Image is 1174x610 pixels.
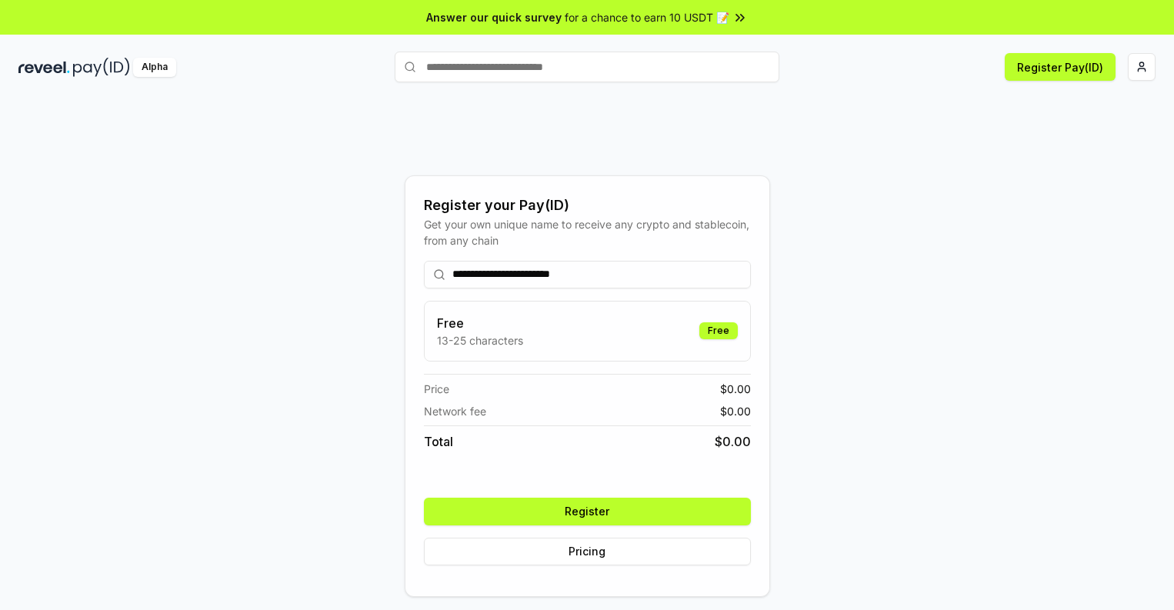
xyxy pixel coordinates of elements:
[424,538,751,565] button: Pricing
[18,58,70,77] img: reveel_dark
[424,498,751,525] button: Register
[1005,53,1116,81] button: Register Pay(ID)
[715,432,751,451] span: $ 0.00
[699,322,738,339] div: Free
[133,58,176,77] div: Alpha
[426,9,562,25] span: Answer our quick survey
[437,332,523,348] p: 13-25 characters
[565,9,729,25] span: for a chance to earn 10 USDT 📝
[424,216,751,248] div: Get your own unique name to receive any crypto and stablecoin, from any chain
[437,314,523,332] h3: Free
[424,195,751,216] div: Register your Pay(ID)
[424,432,453,451] span: Total
[720,403,751,419] span: $ 0.00
[424,381,449,397] span: Price
[73,58,130,77] img: pay_id
[424,403,486,419] span: Network fee
[720,381,751,397] span: $ 0.00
